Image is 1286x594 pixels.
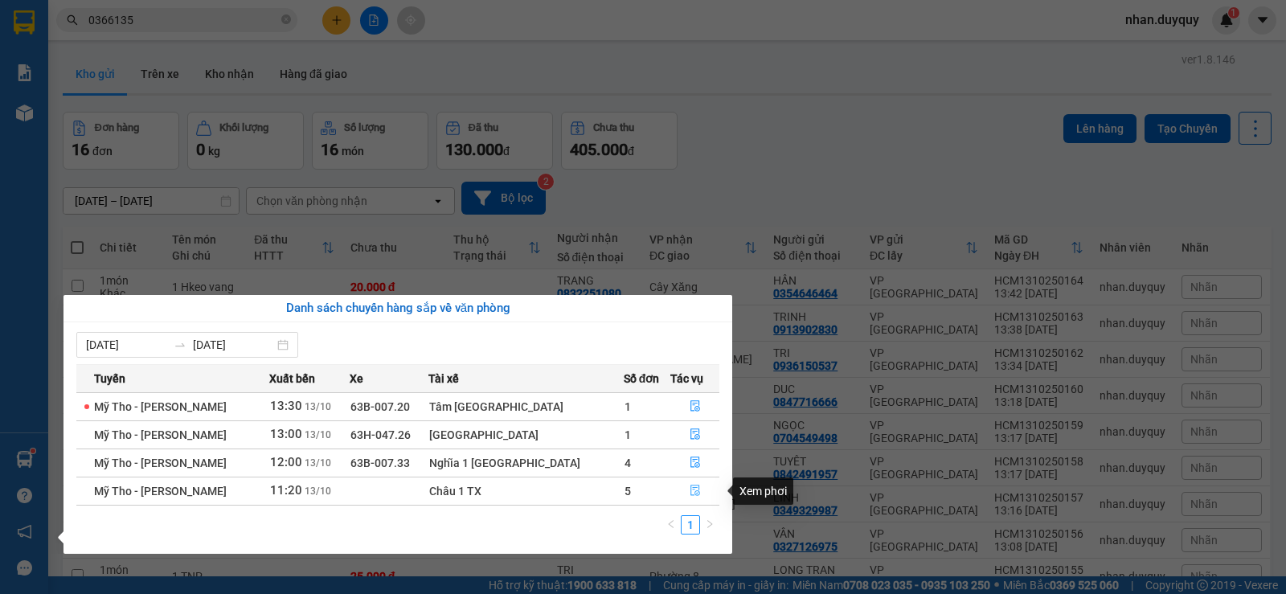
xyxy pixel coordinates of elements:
span: Chưa cước : [186,104,221,141]
span: 1 [625,400,631,413]
span: 13/10 [305,429,331,440]
span: file-done [690,485,701,498]
div: Tâm [GEOGRAPHIC_DATA] [429,398,623,416]
span: 13/10 [305,457,331,469]
span: Tuyến [94,370,125,387]
span: 13/10 [305,485,331,497]
span: 4 [625,457,631,469]
li: Next Page [700,515,719,535]
span: Mỹ Tho - [PERSON_NAME] [94,457,227,469]
span: Xuất bến [269,370,315,387]
button: file-done [671,478,719,504]
button: right [700,515,719,535]
span: Mỹ Tho - [PERSON_NAME] [94,400,227,413]
div: Xem phơi [733,477,793,505]
span: 13:30 [270,399,302,413]
span: to [174,338,186,351]
span: Mỹ Tho - [PERSON_NAME] [94,428,227,441]
div: 20.000 [186,104,319,143]
span: 63H-047.26 [350,428,411,441]
div: Nghĩa 1 [GEOGRAPHIC_DATA] [429,454,623,472]
span: 1 [625,428,631,441]
button: file-done [671,394,719,420]
span: 63B-007.20 [350,400,410,413]
div: TRANG [188,33,317,52]
div: 0354646464 [14,72,177,94]
span: right [705,519,715,529]
button: file-done [671,422,719,448]
div: Cây Xăng [188,14,317,33]
span: Tài xế [428,370,459,387]
li: Previous Page [661,515,681,535]
span: left [666,519,676,529]
input: Từ ngày [86,336,167,354]
span: file-done [690,400,701,413]
span: Gửi: [14,15,39,32]
span: Xe [350,370,363,387]
span: 63B-007.33 [350,457,410,469]
span: 13:00 [270,427,302,441]
span: swap-right [174,338,186,351]
span: Nhận: [188,15,227,32]
div: Danh sách chuyến hàng sắp về văn phòng [76,299,719,318]
span: Mỹ Tho - [PERSON_NAME] [94,485,227,498]
span: 13/10 [305,401,331,412]
button: left [661,515,681,535]
span: file-done [690,457,701,469]
div: HÂN [14,52,177,72]
span: Số đơn [624,370,660,387]
span: file-done [690,428,701,441]
div: 0832251080 [188,52,317,75]
button: file-done [671,450,719,476]
span: 12:00 [270,455,302,469]
span: 5 [625,485,631,498]
li: 1 [681,515,700,535]
div: [GEOGRAPHIC_DATA] [429,426,623,444]
span: 11:20 [270,483,302,498]
a: 1 [682,516,699,534]
input: Đến ngày [193,336,274,354]
div: Châu 1 TX [429,482,623,500]
span: Tác vụ [670,370,703,387]
div: VP [GEOGRAPHIC_DATA] [14,14,177,52]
